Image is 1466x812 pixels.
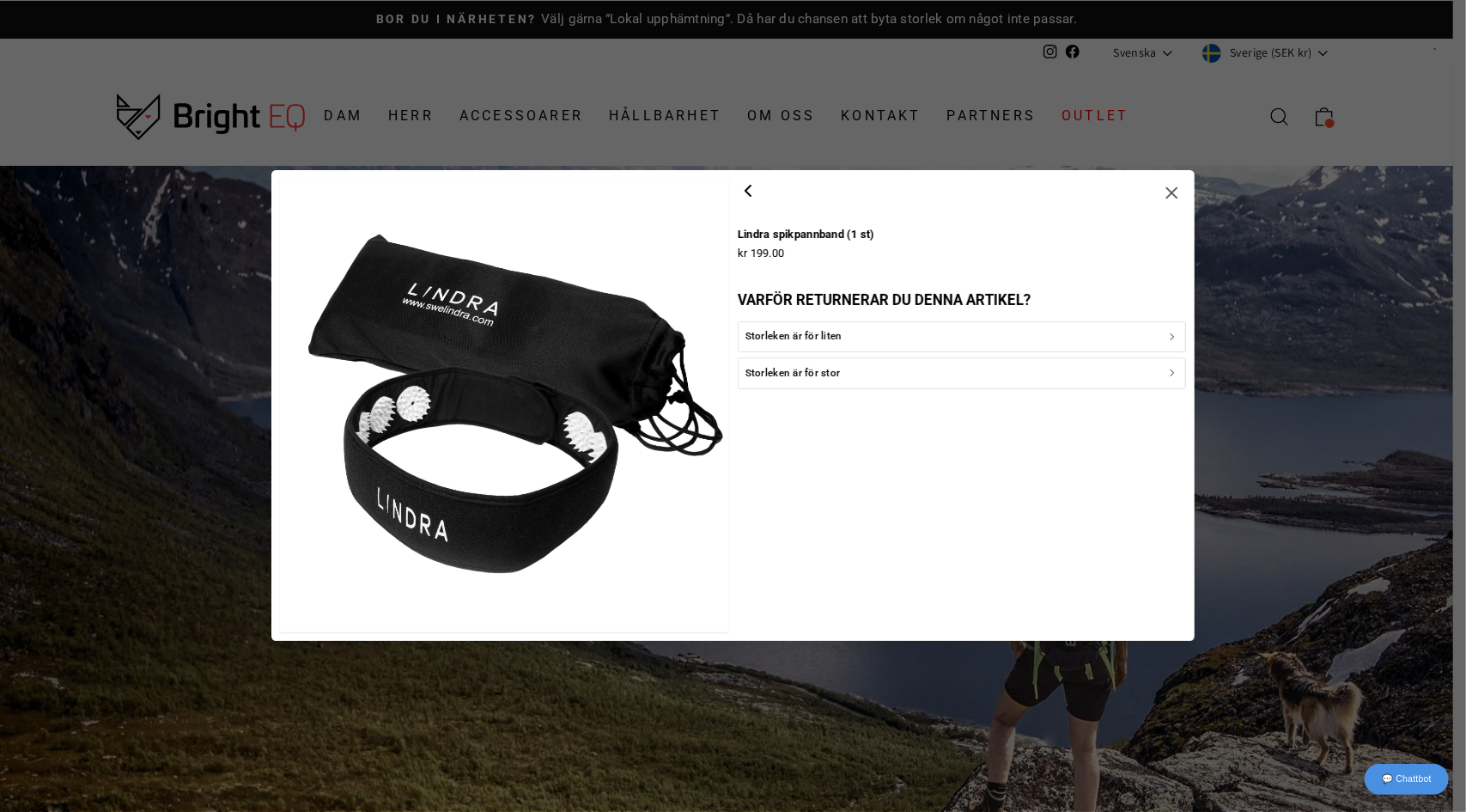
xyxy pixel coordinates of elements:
[745,329,842,345] p: Storleken är för liten
[738,358,1186,389] button: Storleken är för stor
[738,290,1186,310] h2: Varför returnerar du denna artikel?
[738,225,875,243] p: Lindra spikpannband (1 st)
[738,321,1186,352] button: Storleken är för liten
[1365,764,1449,795] div: 💬 Chattbot
[738,244,875,262] p: kr 199.00
[745,366,839,382] p: Storleken är för stor
[286,185,723,622] img: lindra-singel.png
